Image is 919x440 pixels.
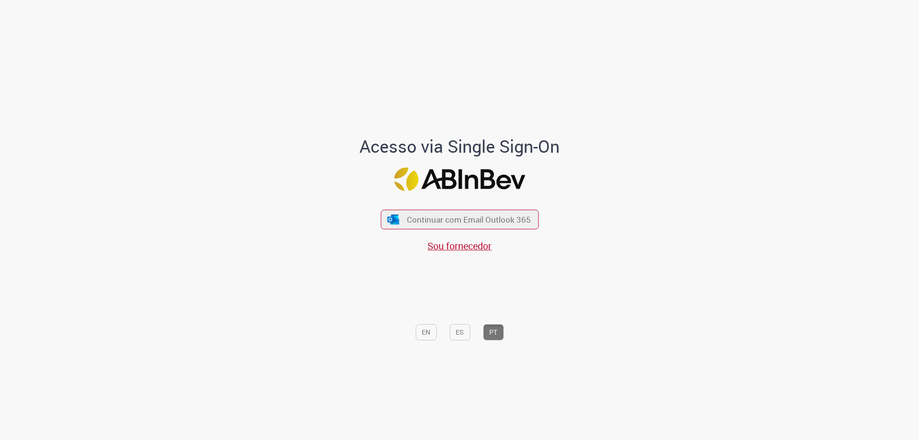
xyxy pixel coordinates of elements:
img: Logo ABInBev [394,168,525,191]
button: ES [449,324,470,340]
a: Sou fornecedor [427,239,492,252]
button: PT [483,324,504,340]
span: Continuar com Email Outlook 365 [407,214,531,225]
button: EN [415,324,437,340]
h1: Acesso via Single Sign-On [327,137,593,156]
img: ícone Azure/Microsoft 360 [387,214,400,225]
button: ícone Azure/Microsoft 360 Continuar com Email Outlook 365 [381,210,538,229]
